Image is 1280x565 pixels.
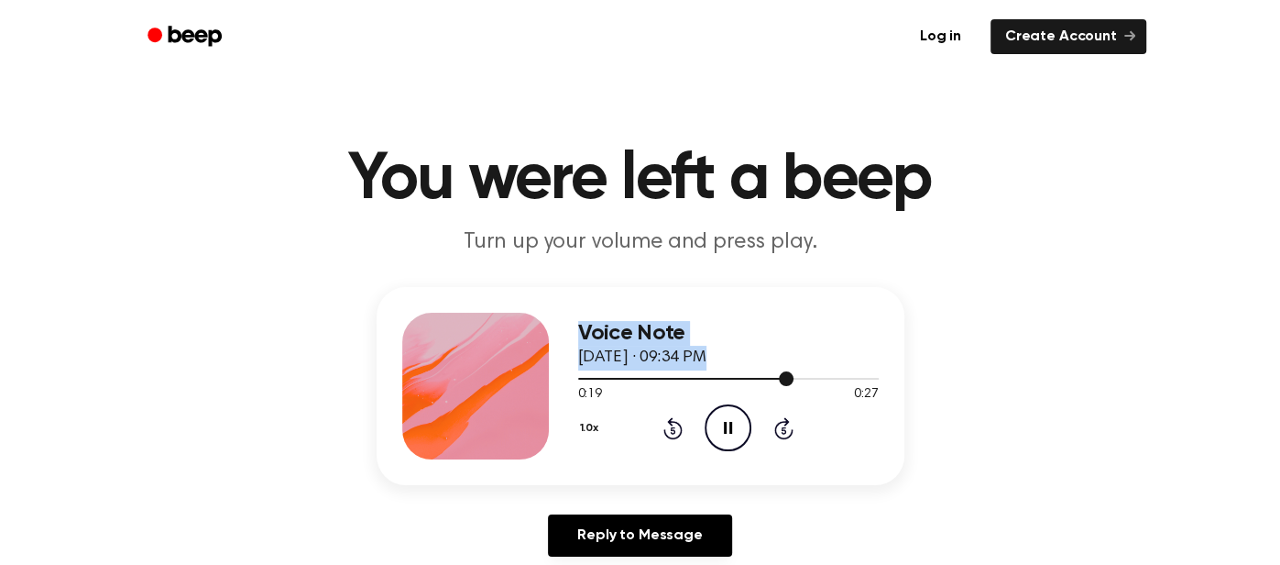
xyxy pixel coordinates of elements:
a: Beep [135,19,238,55]
a: Create Account [990,19,1146,54]
button: 1.0x [578,413,606,444]
a: Log in [902,16,979,58]
p: Turn up your volume and press play. [289,227,992,258]
h1: You were left a beep [171,147,1110,213]
h3: Voice Note [578,321,879,346]
span: 0:27 [854,385,878,404]
a: Reply to Message [548,515,731,557]
span: [DATE] · 09:34 PM [578,349,706,366]
span: 0:19 [578,385,602,404]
